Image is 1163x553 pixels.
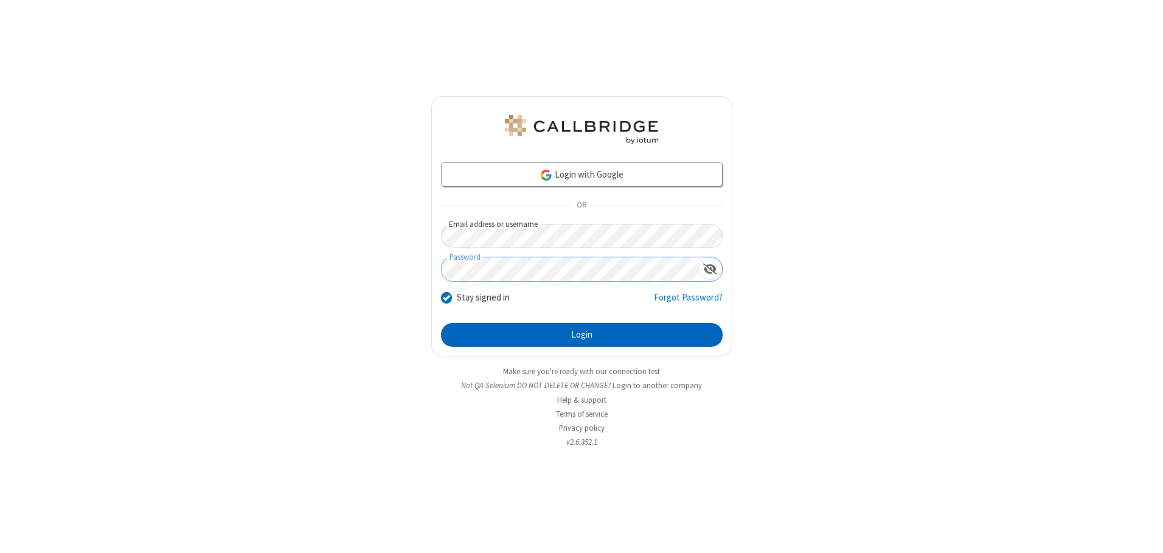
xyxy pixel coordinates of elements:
input: Password [442,257,698,281]
span: OR [572,197,591,214]
a: Help & support [557,395,606,405]
li: v2.6.352.1 [431,436,732,448]
img: google-icon.png [540,169,553,182]
div: Show password [698,257,722,280]
a: Login with Google [441,162,723,187]
img: QA Selenium DO NOT DELETE OR CHANGE [502,115,661,144]
a: Privacy policy [559,423,605,433]
button: Login to another company [613,380,702,391]
a: Forgot Password? [654,291,723,314]
label: Stay signed in [457,291,510,305]
button: Login [441,323,723,347]
li: Not QA Selenium DO NOT DELETE OR CHANGE? [431,380,732,391]
a: Make sure you're ready with our connection test [503,366,660,377]
a: Terms of service [556,409,608,419]
input: Email address or username [441,224,723,248]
